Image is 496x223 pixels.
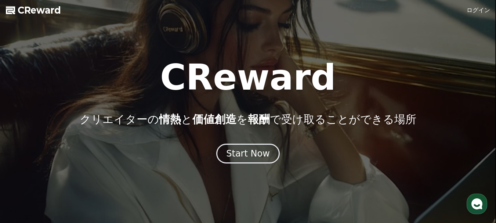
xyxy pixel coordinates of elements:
[160,60,336,95] h1: CReward
[6,4,61,16] a: CReward
[216,151,280,158] a: Start Now
[467,6,490,15] a: ログイン
[248,113,270,126] span: 報酬
[18,4,61,16] span: CReward
[192,113,236,126] span: 価値創造
[216,144,280,163] button: Start Now
[226,148,270,159] div: Start Now
[159,113,181,126] span: 情熱
[80,113,416,126] p: クリエイターの と を で受け取ることができる場所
